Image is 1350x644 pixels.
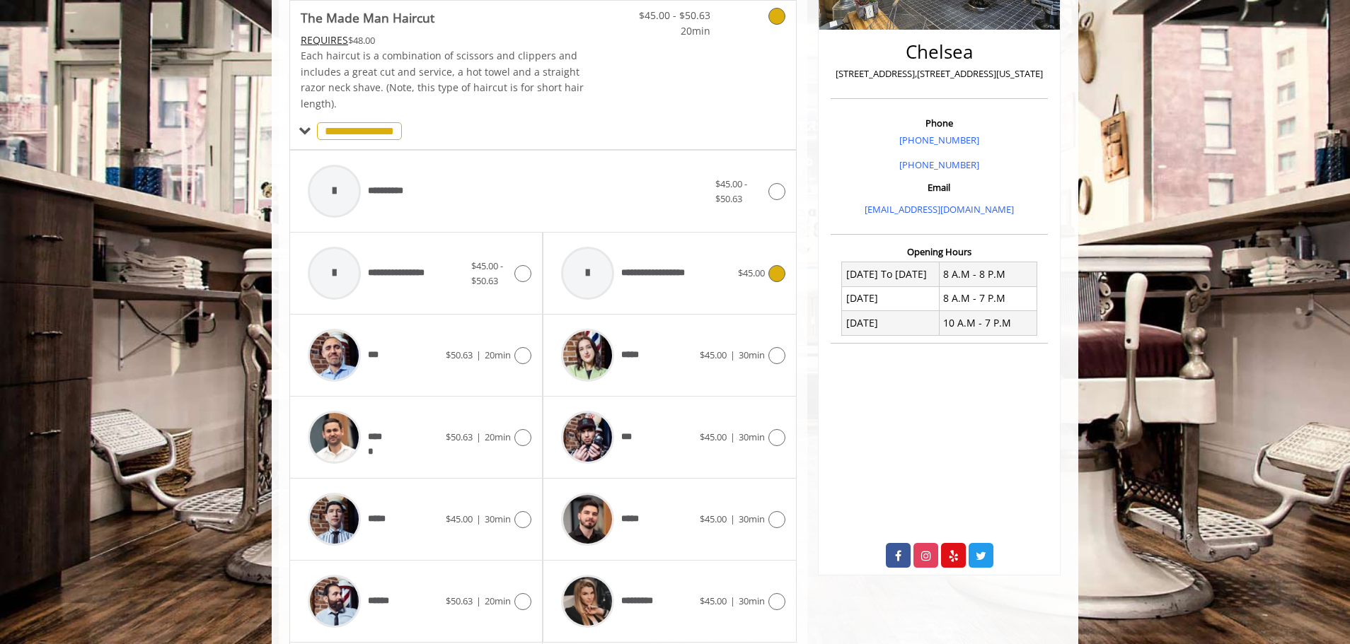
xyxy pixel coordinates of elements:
[301,33,348,47] span: This service needs some Advance to be paid before we block your appointment
[485,349,511,361] span: 20min
[301,8,434,28] b: The Made Man Haircut
[899,134,979,146] a: [PHONE_NUMBER]
[700,513,727,525] span: $45.00
[700,431,727,443] span: $45.00
[834,66,1044,81] p: [STREET_ADDRESS],[STREET_ADDRESS][US_STATE]
[939,262,1037,286] td: 8 A.M - 8 P.M
[700,349,727,361] span: $45.00
[842,311,940,335] td: [DATE]
[739,595,765,607] span: 30min
[476,431,481,443] span: |
[485,431,511,443] span: 20min
[730,431,735,443] span: |
[301,49,584,110] span: Each haircut is a combination of scissors and clippers and includes a great cut and service, a ho...
[476,595,481,607] span: |
[446,349,473,361] span: $50.63
[471,259,503,287] span: $45.00 - $50.63
[939,286,1037,310] td: 8 A.M - 7 P.M
[446,431,473,443] span: $50.63
[842,262,940,286] td: [DATE] To [DATE]
[831,247,1048,257] h3: Opening Hours
[739,431,765,443] span: 30min
[476,513,481,525] span: |
[627,23,710,39] span: 20min
[446,595,473,607] span: $50.63
[842,286,940,310] td: [DATE]
[485,595,511,607] span: 20min
[301,33,585,48] div: $48.00
[939,311,1037,335] td: 10 A.M - 7 P.M
[627,8,710,23] span: $45.00 - $50.63
[730,349,735,361] span: |
[730,513,735,525] span: |
[834,42,1044,62] h2: Chelsea
[739,513,765,525] span: 30min
[834,118,1044,128] h3: Phone
[446,513,473,525] span: $45.00
[485,513,511,525] span: 30min
[899,158,979,171] a: [PHONE_NUMBER]
[700,595,727,607] span: $45.00
[739,349,765,361] span: 30min
[834,182,1044,192] h3: Email
[715,177,747,205] span: $45.00 - $50.63
[865,203,1014,216] a: [EMAIL_ADDRESS][DOMAIN_NAME]
[738,267,765,279] span: $45.00
[730,595,735,607] span: |
[476,349,481,361] span: |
